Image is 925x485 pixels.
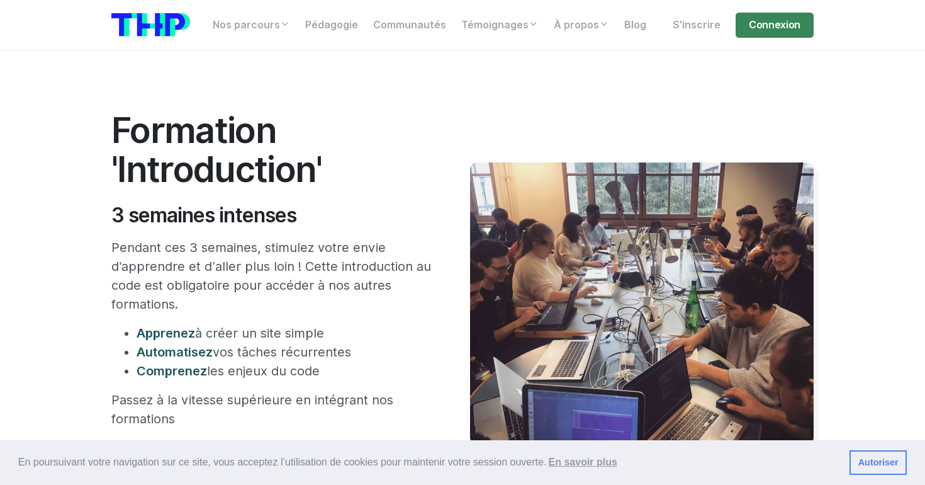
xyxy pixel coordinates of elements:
[137,345,213,360] span: Automatisez
[137,362,432,380] li: les enjeux du code
[18,453,839,472] span: En poursuivant votre navigation sur ce site, vous acceptez l’utilisation de cookies pour mainteni...
[366,13,454,38] a: Communautés
[137,363,207,379] span: Comprenez
[298,13,366,38] a: Pédagogie
[205,13,298,38] a: Nos parcours
[137,324,432,343] li: à créer un site simple
[111,111,432,188] h1: Formation 'Introduction'
[137,343,432,362] li: vos tâches récurrentes
[111,391,432,428] p: Passez à la vitesse supérieure en intégrant nos formations
[111,203,432,227] h2: 3 semaines intenses
[111,13,190,37] img: logo
[137,326,195,341] span: Apprenez
[849,450,907,476] a: dismiss cookie message
[546,13,617,38] a: À propos
[111,238,432,314] p: Pendant ces 3 semaines, stimulez votre envie d’apprendre et d’aller plus loin ! Cette introductio...
[454,13,546,38] a: Témoignages
[546,453,619,472] a: learn more about cookies
[665,13,728,38] a: S'inscrire
[470,163,814,444] img: Travail
[736,13,814,38] a: Connexion
[617,13,654,38] a: Blog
